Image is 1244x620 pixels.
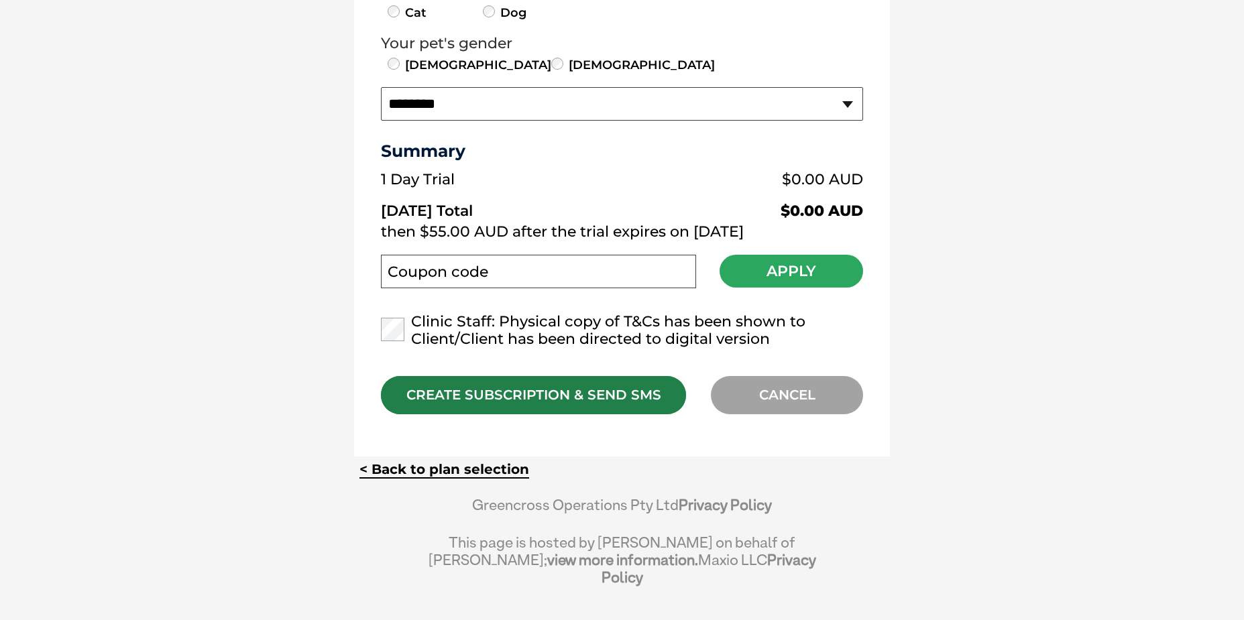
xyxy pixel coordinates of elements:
td: 1 Day Trial [381,168,634,192]
a: Privacy Policy [679,496,772,513]
label: Clinic Staff: Physical copy of T&Cs has been shown to Client/Client has been directed to digital ... [381,313,863,348]
a: view more information. [547,551,698,568]
td: [DATE] Total [381,192,634,220]
td: $0.00 AUD [634,192,863,220]
div: Greencross Operations Pty Ltd [428,496,816,527]
div: CANCEL [711,376,863,414]
legend: Your pet's gender [381,35,863,52]
div: This page is hosted by [PERSON_NAME] on behalf of [PERSON_NAME]; Maxio LLC [428,527,816,586]
div: CREATE SUBSCRIPTION & SEND SMS [381,376,686,414]
td: then $55.00 AUD after the trial expires on [DATE] [381,220,863,244]
button: Apply [720,255,863,288]
td: $0.00 AUD [634,168,863,192]
input: Clinic Staff: Physical copy of T&Cs has been shown to Client/Client has been directed to digital ... [381,318,404,341]
a: < Back to plan selection [359,461,529,478]
a: Privacy Policy [602,551,816,586]
h3: Summary [381,141,863,161]
label: Coupon code [388,263,488,281]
